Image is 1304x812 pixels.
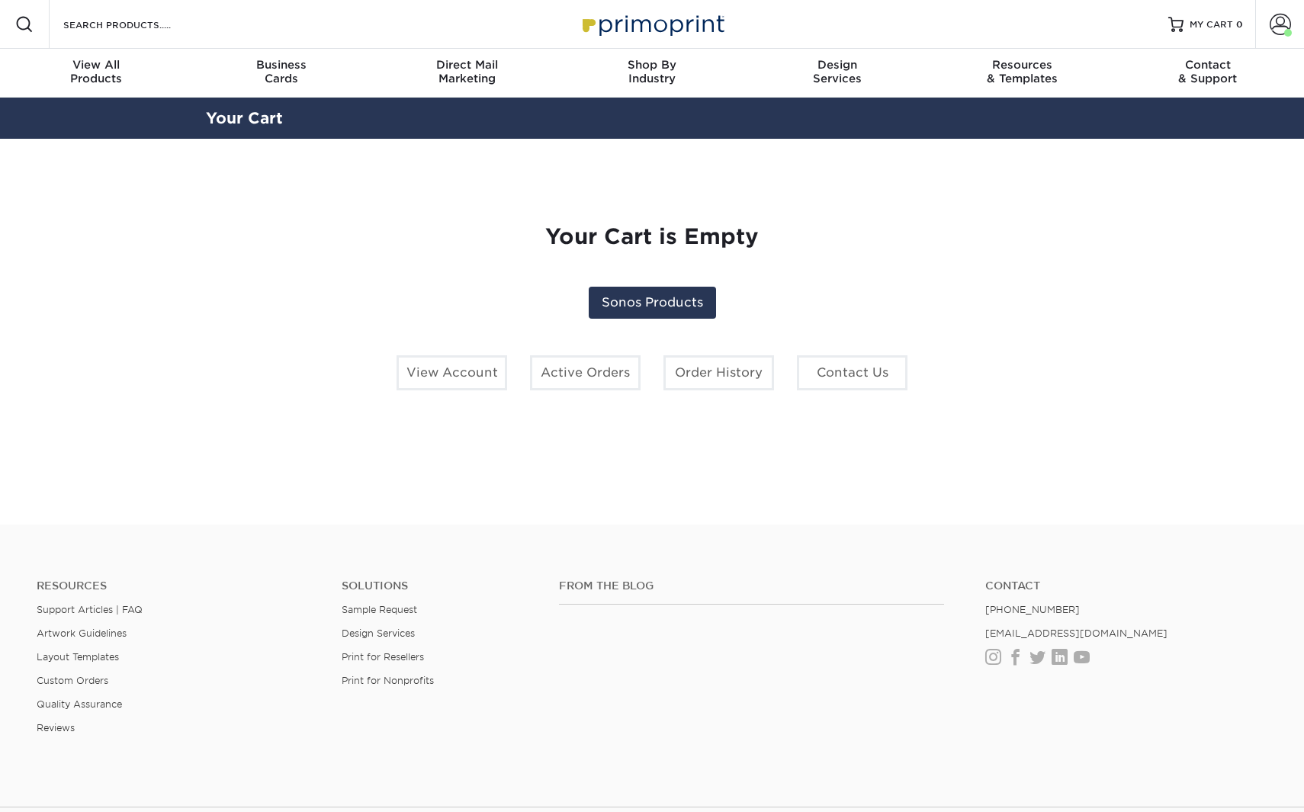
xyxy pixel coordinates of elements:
div: Products [4,58,189,85]
span: MY CART [1190,18,1233,31]
a: Layout Templates [37,651,119,663]
h4: Resources [37,579,319,592]
a: Reviews [37,722,75,733]
span: Design [744,58,930,72]
a: Active Orders [530,355,641,390]
span: Shop By [560,58,745,72]
a: Print for Nonprofits [342,675,434,686]
a: Shop ByIndustry [560,49,745,98]
a: Order History [663,355,774,390]
a: Contact Us [797,355,907,390]
a: Your Cart [206,109,283,127]
div: Services [744,58,930,85]
a: DesignServices [744,49,930,98]
span: Business [189,58,374,72]
div: Industry [560,58,745,85]
a: BusinessCards [189,49,374,98]
a: Quality Assurance [37,698,122,710]
span: View All [4,58,189,72]
h4: Solutions [342,579,536,592]
a: Resources& Templates [930,49,1115,98]
a: Contact [985,579,1267,592]
a: Support Articles | FAQ [37,604,143,615]
a: Contact& Support [1115,49,1300,98]
span: 0 [1236,19,1243,30]
div: & Templates [930,58,1115,85]
span: Contact [1115,58,1300,72]
a: Direct MailMarketing [374,49,560,98]
input: SEARCH PRODUCTS..... [62,15,210,34]
h4: From the Blog [559,579,944,592]
a: Print for Resellers [342,651,424,663]
span: Resources [930,58,1115,72]
div: Cards [189,58,374,85]
a: Design Services [342,627,415,639]
a: Sonos Products [589,287,716,319]
a: Sample Request [342,604,417,615]
div: & Support [1115,58,1300,85]
h1: Your Cart is Empty [218,224,1086,250]
a: View AllProducts [4,49,189,98]
a: [PHONE_NUMBER] [985,604,1080,615]
span: Direct Mail [374,58,560,72]
div: Marketing [374,58,560,85]
a: [EMAIL_ADDRESS][DOMAIN_NAME] [985,627,1167,639]
a: Custom Orders [37,675,108,686]
img: Primoprint [576,8,728,40]
a: View Account [397,355,507,390]
a: Artwork Guidelines [37,627,127,639]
